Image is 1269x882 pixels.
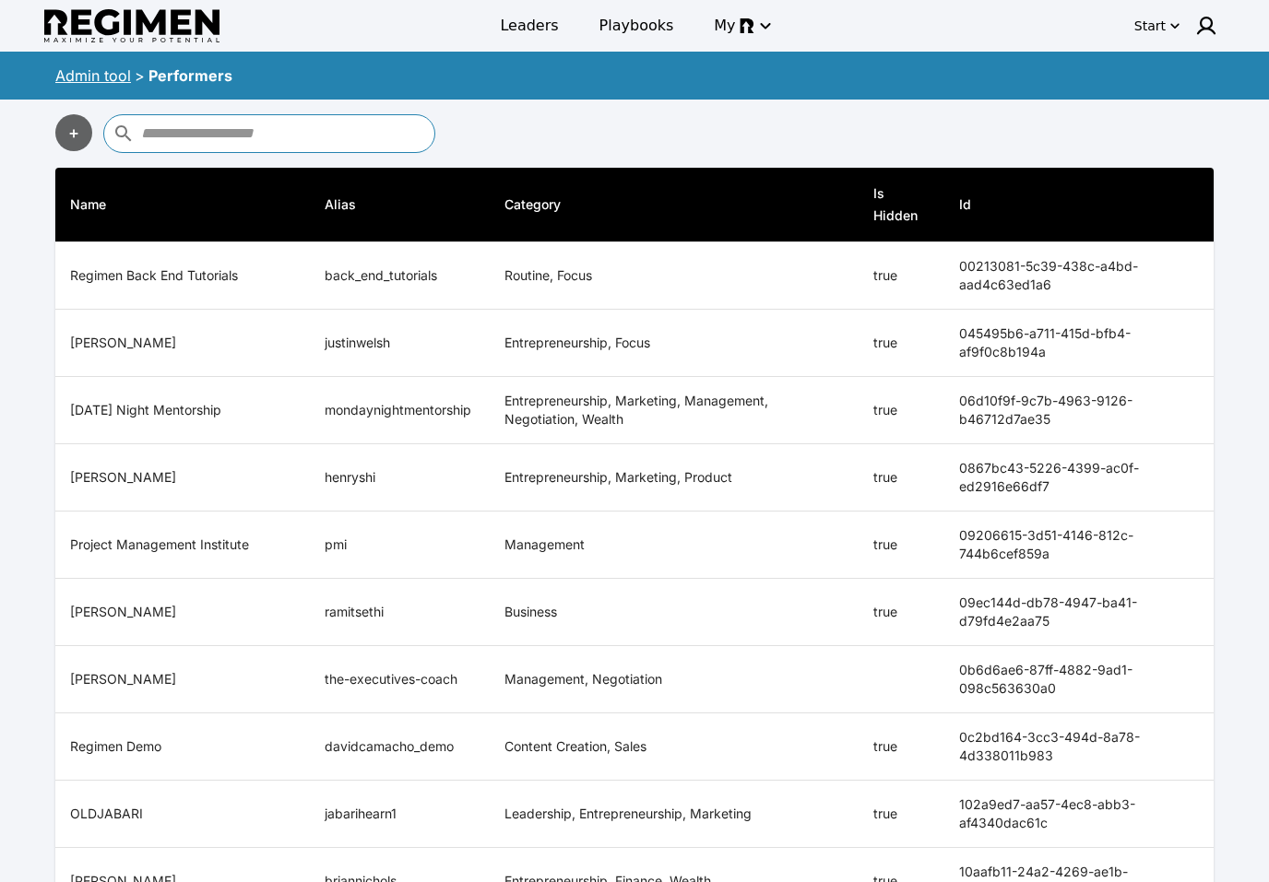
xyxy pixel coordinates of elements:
td: Leadership, Entrepreneurship, Marketing [490,781,859,848]
a: Leaders [489,9,569,42]
td: true [859,713,944,781]
th: [PERSON_NAME] [55,310,310,377]
th: 0867bc43-5226-4399-ac0f-ed2916e66df7 [944,444,1215,512]
div: Start [1134,17,1166,35]
span: Leaders [500,15,558,37]
button: + [55,114,92,151]
div: > [135,65,145,87]
td: jabarihearn1 [310,781,490,848]
td: Management [490,512,859,579]
th: [DATE] Night Mentorship [55,377,310,444]
th: Project Management Institute [55,512,310,579]
button: Start [1131,11,1184,41]
td: true [859,444,944,512]
th: Category [490,168,859,242]
th: Id [944,168,1215,242]
td: mondaynightmentorship [310,377,490,444]
span: My [714,15,735,37]
th: Is Hidden [859,168,944,242]
th: 0c2bd164-3cc3-494d-8a78-4d338011b983 [944,713,1215,781]
th: 00213081-5c39-438c-a4bd-aad4c63ed1a6 [944,242,1215,310]
td: Entrepreneurship, Focus [490,310,859,377]
th: 06d10f9f-9c7b-4963-9126-b46712d7ae35 [944,377,1215,444]
td: Entrepreneurship, Marketing, Product [490,444,859,512]
td: true [859,512,944,579]
td: Content Creation, Sales [490,713,859,781]
td: pmi [310,512,490,579]
td: davidcamacho_demo [310,713,490,781]
img: Regimen logo [44,9,219,43]
th: Name [55,168,310,242]
td: justinwelsh [310,310,490,377]
td: true [859,781,944,848]
td: back_end_tutorials [310,242,490,310]
td: ramitsethi [310,579,490,646]
th: [PERSON_NAME] [55,444,310,512]
th: Regimen Demo [55,713,310,781]
img: user icon [1195,15,1217,37]
td: true [859,242,944,310]
td: true [859,310,944,377]
td: true [859,377,944,444]
td: Entrepreneurship, Marketing, Management, Negotiation, Wealth [490,377,859,444]
th: 0b6d6ae6-87ff-4882-9ad1-098c563630a0 [944,646,1215,713]
span: Playbooks [599,15,674,37]
td: henryshi [310,444,490,512]
td: the-executives-coach [310,646,490,713]
th: 09ec144d-db78-4947-ba41-d79fd4e2aa75 [944,579,1215,646]
a: Playbooks [588,9,685,42]
th: Regimen Back End Tutorials [55,242,310,310]
th: Alias [310,168,490,242]
td: true [859,579,944,646]
td: Management, Negotiation [490,646,859,713]
th: 09206615-3d51-4146-812c-744b6cef859a [944,512,1215,579]
div: Performers [148,65,232,87]
td: Business [490,579,859,646]
th: 045495b6-a711-415d-bfb4-af9f0c8b194a [944,310,1215,377]
th: OLDJABARI [55,781,310,848]
td: Routine, Focus [490,242,859,310]
th: [PERSON_NAME] [55,579,310,646]
th: [PERSON_NAME] [55,646,310,713]
button: My [703,9,779,42]
th: 102a9ed7-aa57-4ec8-abb3-af4340dac61c [944,781,1215,848]
a: Admin tool [55,66,131,85]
